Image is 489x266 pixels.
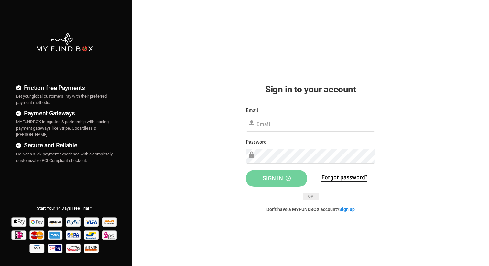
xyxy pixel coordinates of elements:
img: american_express Pay [47,228,64,241]
p: Don't have a MYFUNDBOX account? [246,206,375,213]
img: mb Pay [29,241,46,255]
img: Apple Pay [11,215,28,228]
span: Deliver a slick payment experience with a completely customizable PCI-Compliant checkout. [16,152,113,163]
h4: Payment Gateways [16,109,113,118]
img: sepa Pay [65,228,82,241]
img: Bancontact Pay [83,228,100,241]
span: Let your global customers Pay with their preferred payment methods. [16,94,107,105]
span: Sign in [263,175,291,182]
button: Sign in [246,170,307,187]
img: Paypal [65,215,82,228]
img: Mastercard Pay [29,228,46,241]
img: Visa [83,215,100,228]
img: Sofort Pay [101,215,118,228]
img: Ideal Pay [11,228,28,241]
input: Email [246,117,375,132]
span: OR [303,193,319,200]
span: MYFUNDBOX integrated & partnership with leading payment gateways like Stripe, Gocardless & [PERSO... [16,119,109,137]
img: p24 Pay [65,241,82,255]
h2: Sign in to your account [246,82,375,96]
img: mfbwhite.png [36,32,93,52]
label: Password [246,138,266,146]
h4: Friction-free Payments [16,83,113,92]
img: Amazon [47,215,64,228]
img: EPS Pay [101,228,118,241]
img: Google Pay [29,215,46,228]
img: giropay [47,241,64,255]
label: Email [246,106,258,114]
h4: Secure and Reliable [16,141,113,150]
a: Forgot password? [321,174,367,182]
img: banktransfer [83,241,100,255]
a: Sign up [339,207,355,212]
